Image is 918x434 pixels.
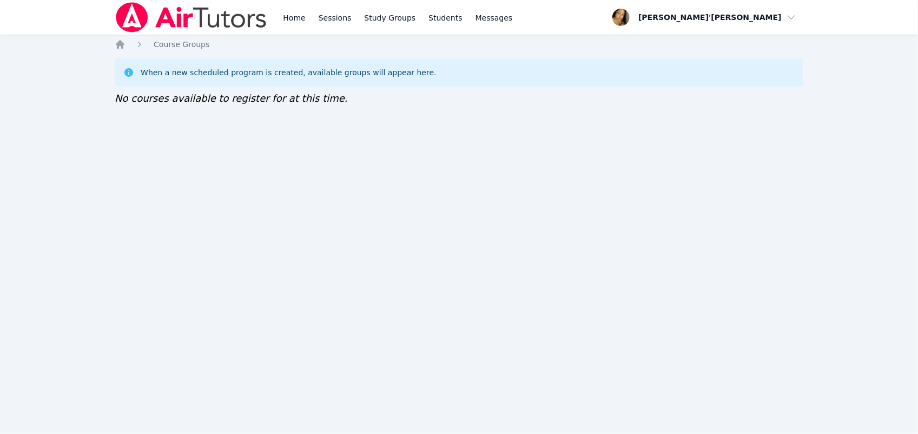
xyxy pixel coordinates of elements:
span: No courses available to register for at this time. [115,93,348,104]
div: When a new scheduled program is created, available groups will appear here. [141,67,437,78]
img: Air Tutors [115,2,268,32]
span: Messages [475,12,513,23]
nav: Breadcrumb [115,39,803,50]
span: Course Groups [154,40,209,49]
a: Course Groups [154,39,209,50]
